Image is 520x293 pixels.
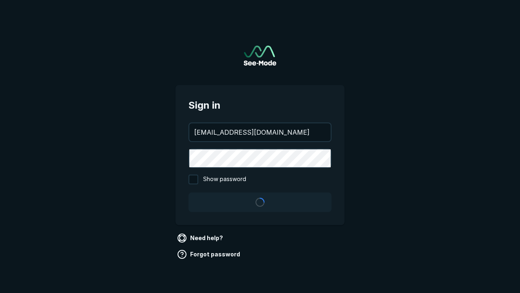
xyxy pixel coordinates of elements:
input: your@email.com [189,123,331,141]
span: Sign in [188,98,331,113]
a: Need help? [175,232,226,245]
span: Show password [203,175,246,184]
a: Forgot password [175,248,243,261]
img: See-Mode Logo [244,46,276,66]
a: Go to sign in [244,46,276,66]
